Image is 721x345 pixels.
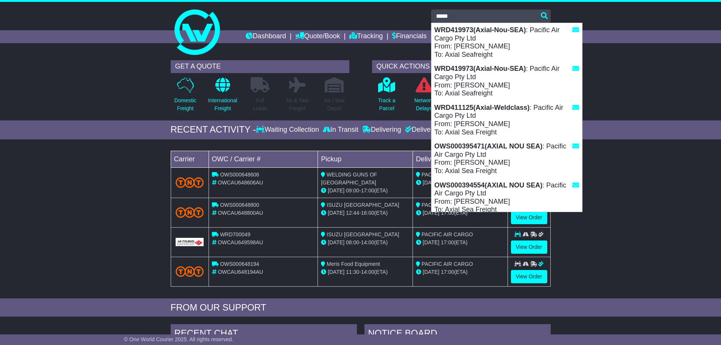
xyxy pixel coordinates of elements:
a: Dashboard [246,30,286,43]
span: © One World Courier 2025. All rights reserved. [124,336,234,342]
span: OWCAU649598AU [218,239,263,245]
div: FROM OUR SUPPORT [171,302,551,313]
div: : Pacific Air Cargo Pty Ltd From: [PERSON_NAME] To: Axial Seafreight [431,62,582,100]
td: OWC / Carrier # [209,151,318,167]
div: - (ETA) [321,239,410,247]
div: : Pacific Air Cargo Pty Ltd From: [PERSON_NAME] To: Axial Sea Freight [431,178,582,217]
span: [DATE] [328,239,344,245]
span: WELDING GUNS OF [GEOGRAPHIC_DATA] [321,172,377,186]
div: - (ETA) [321,268,410,276]
p: Full Loads [251,97,269,112]
a: InternationalFreight [208,77,238,117]
span: PACIFIC AIR CARGO [422,202,473,208]
strong: WRD411125(Axial-Weldclass) [434,104,530,111]
a: View Order [511,240,547,254]
a: Financials [392,30,427,43]
span: 09:00 [346,187,359,194]
a: Quote/Book [295,30,340,43]
p: International Freight [208,97,237,112]
span: 14:00 [361,269,374,275]
span: 17:00 [441,210,454,216]
p: Air & Sea Freight [286,97,308,112]
span: ISUZU [GEOGRAPHIC_DATA] [327,231,399,237]
span: [DATE] [423,239,439,245]
strong: WRD419973(Axial-Nou-SEA) [434,65,526,72]
strong: WRD419973(Axial-Nou-SEA) [434,26,526,34]
a: Tracking [349,30,383,43]
div: : Pacific Air Cargo Pty Ltd From: [PERSON_NAME] To: Axial Sea Freight [431,139,582,178]
div: : Pacific Air Cargo Pty Ltd From: [PERSON_NAME] To: Axial Sea Freight [431,101,582,139]
td: Carrier [171,151,209,167]
div: Delivered [403,126,441,134]
div: Waiting Collection [256,126,321,134]
span: 08:00 [346,239,359,245]
span: 11:30 [346,269,359,275]
p: Network Delays [414,97,433,112]
p: Domestic Freight [174,97,196,112]
div: : Pacific Air Cargo Pty Ltd From: [PERSON_NAME] To: Axial Seafreight [431,23,582,62]
img: TNT_Domestic.png [176,207,204,217]
span: [DATE] [423,210,439,216]
div: (ETA) [416,268,505,276]
span: [DATE] [423,180,439,186]
p: Track a Parcel [378,97,396,112]
div: In Transit [321,126,360,134]
span: 17:00 [441,239,454,245]
p: Air / Sea Depot [324,97,345,112]
span: 17:00 [441,269,454,275]
div: NOTICE BOARD [364,324,551,345]
div: (ETA) [416,209,505,217]
span: 12:44 [346,210,359,216]
div: Delivering [360,126,403,134]
div: - (ETA) [321,209,410,217]
div: - (ETA) [321,187,410,195]
span: OWS000648194 [220,261,259,267]
span: OWS000648800 [220,202,259,208]
img: TNT_Domestic.png [176,266,204,276]
div: (ETA) [416,179,505,187]
a: View Order [511,270,547,283]
span: PACIFIC AIR CARGO [422,231,473,237]
td: Pickup [318,151,413,167]
span: OWCAU648800AU [218,210,263,216]
span: ISUZU [GEOGRAPHIC_DATA] [327,202,399,208]
strong: OWS000394554(AXIAL NOU SEA) [434,181,543,189]
td: Delivery [413,151,508,167]
span: WRD700049 [220,231,250,237]
span: [DATE] [423,269,439,275]
img: GetCarrierServiceLogo [176,238,204,246]
span: 16:00 [361,210,374,216]
div: GET A QUOTE [171,60,349,73]
a: DomesticFreight [174,77,196,117]
span: [DATE] [328,210,344,216]
span: [DATE] [328,269,344,275]
span: 17:00 [361,187,374,194]
span: PACIFIC AIR CARGO [422,261,473,267]
a: Track aParcel [378,77,396,117]
div: QUICK ACTIONS [372,60,551,73]
a: View Order [511,211,547,224]
div: RECENT CHAT [171,324,357,345]
div: (ETA) [416,239,505,247]
strong: OWS000395471(AXIAL NOU SEA) [434,142,543,150]
a: NetworkDelays [414,77,434,117]
span: OWCAU648194AU [218,269,263,275]
div: RECENT ACTIVITY - [171,124,256,135]
span: OWS000648606 [220,172,259,178]
img: TNT_Domestic.png [176,177,204,187]
span: PACIFIC AIR CARGO [422,172,473,178]
span: [DATE] [328,187,344,194]
span: Meris Food Equipment [327,261,380,267]
span: OWCAU648606AU [218,180,263,186]
span: 14:00 [361,239,374,245]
